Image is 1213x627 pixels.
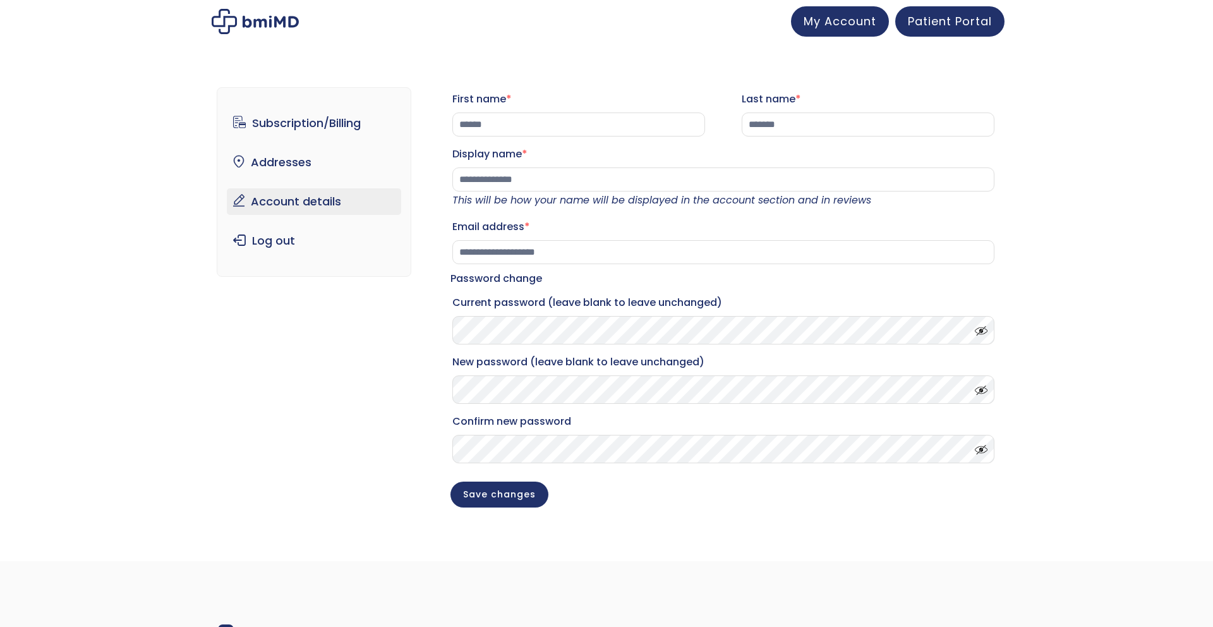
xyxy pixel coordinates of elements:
[227,149,402,176] a: Addresses
[804,13,876,29] span: My Account
[227,110,402,137] a: Subscription/Billing
[452,193,871,207] em: This will be how your name will be displayed in the account section and in reviews
[227,228,402,254] a: Log out
[452,352,994,372] label: New password (leave blank to leave unchanged)
[908,13,992,29] span: Patient Portal
[452,411,994,432] label: Confirm new password
[217,87,412,277] nav: Account pages
[791,6,889,37] a: My Account
[450,482,548,508] button: Save changes
[452,217,994,237] label: Email address
[895,6,1005,37] a: Patient Portal
[742,89,994,109] label: Last name
[450,270,542,288] legend: Password change
[227,188,402,215] a: Account details
[452,144,994,164] label: Display name
[212,9,299,34] img: My account
[452,293,994,313] label: Current password (leave blank to leave unchanged)
[452,89,705,109] label: First name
